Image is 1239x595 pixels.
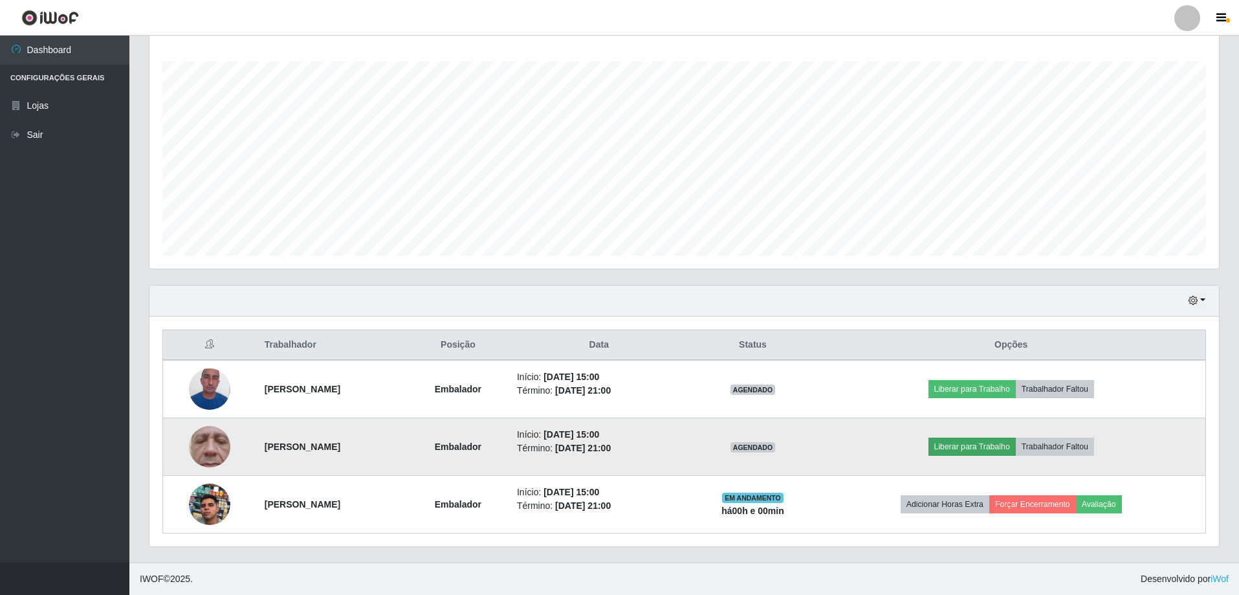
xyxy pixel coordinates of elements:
[189,361,230,416] img: 1728497043228.jpeg
[543,429,599,440] time: [DATE] 15:00
[543,372,599,382] time: [DATE] 15:00
[517,499,681,513] li: Término:
[721,506,784,516] strong: há 00 h e 00 min
[730,442,776,453] span: AGENDADO
[265,442,340,452] strong: [PERSON_NAME]
[140,572,193,586] span: © 2025 .
[989,495,1076,513] button: Forçar Encerramento
[1211,574,1229,584] a: iWof
[1141,572,1229,586] span: Desenvolvido por
[517,370,681,384] li: Início:
[517,428,681,442] li: Início:
[435,499,481,510] strong: Embalador
[265,499,340,510] strong: [PERSON_NAME]
[189,467,230,541] img: 1758147536272.jpeg
[555,385,611,396] time: [DATE] 21:00
[722,493,784,503] span: EM ANDAMENTO
[21,10,79,26] img: CoreUI Logo
[555,443,611,453] time: [DATE] 21:00
[555,500,611,511] time: [DATE] 21:00
[517,442,681,455] li: Término:
[435,384,481,394] strong: Embalador
[1016,380,1094,398] button: Trabalhador Faltou
[928,438,1016,456] button: Liberar para Trabalho
[435,442,481,452] strong: Embalador
[689,330,817,361] th: Status
[817,330,1205,361] th: Opções
[543,487,599,497] time: [DATE] 15:00
[509,330,689,361] th: Data
[517,384,681,398] li: Término:
[1016,438,1094,456] button: Trabalhador Faltou
[517,486,681,499] li: Início:
[140,574,164,584] span: IWOF
[730,385,776,395] span: AGENDADO
[265,384,340,394] strong: [PERSON_NAME]
[901,495,989,513] button: Adicionar Horas Extra
[257,330,407,361] th: Trabalhador
[189,401,230,493] img: 1747494723003.jpeg
[928,380,1016,398] button: Liberar para Trabalho
[1076,495,1122,513] button: Avaliação
[407,330,509,361] th: Posição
